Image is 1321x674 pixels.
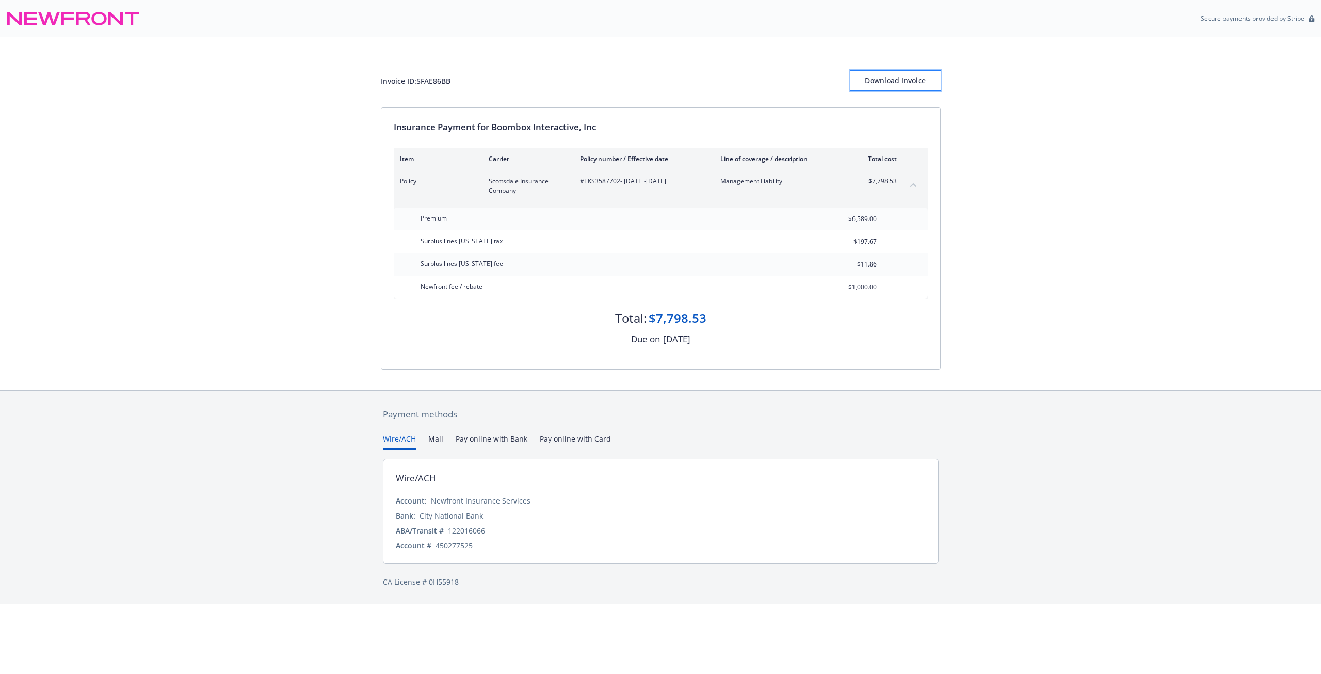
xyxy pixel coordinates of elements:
div: Line of coverage / description [720,154,842,163]
div: Wire/ACH [396,472,436,485]
button: collapse content [905,177,922,193]
span: Management Liability [720,177,842,186]
span: Newfront fee / rebate [421,282,482,291]
div: PolicyScottsdale Insurance Company#EKS3587702- [DATE]-[DATE]Management Liability$7,798.53collapse... [394,170,928,201]
p: Secure payments provided by Stripe [1201,14,1304,23]
div: [DATE] [663,333,690,346]
span: Surplus lines [US_STATE] tax [421,237,503,245]
div: City National Bank [420,510,483,521]
span: #EKS3587702 - [DATE]-[DATE] [580,177,704,186]
div: Due on [631,333,660,346]
div: Carrier [489,154,563,163]
div: Bank: [396,510,415,521]
span: $7,798.53 [858,177,897,186]
button: Pay online with Bank [456,433,527,450]
button: Wire/ACH [383,433,416,450]
input: 0.00 [816,279,883,295]
button: Download Invoice [850,70,941,91]
button: Mail [428,433,443,450]
div: Payment methods [383,407,939,421]
div: 450277525 [436,540,473,551]
div: CA License # 0H55918 [383,576,939,587]
span: Policy [400,177,472,186]
input: 0.00 [816,257,883,272]
div: 122016066 [448,525,485,536]
div: Total: [615,309,647,327]
div: ABA/Transit # [396,525,444,536]
input: 0.00 [816,211,883,227]
div: Insurance Payment for Boombox Interactive, Inc [394,120,928,134]
div: Newfront Insurance Services [431,495,530,506]
div: $7,798.53 [649,309,706,327]
button: Pay online with Card [540,433,611,450]
div: Invoice ID: 5FAE86BB [381,75,450,86]
div: Account: [396,495,427,506]
input: 0.00 [816,234,883,249]
span: Premium [421,214,447,223]
div: Policy number / Effective date [580,154,704,163]
div: Item [400,154,472,163]
span: Surplus lines [US_STATE] fee [421,259,503,268]
div: Total cost [858,154,897,163]
div: Account # [396,540,431,551]
div: Download Invoice [850,71,941,90]
span: Scottsdale Insurance Company [489,177,563,195]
